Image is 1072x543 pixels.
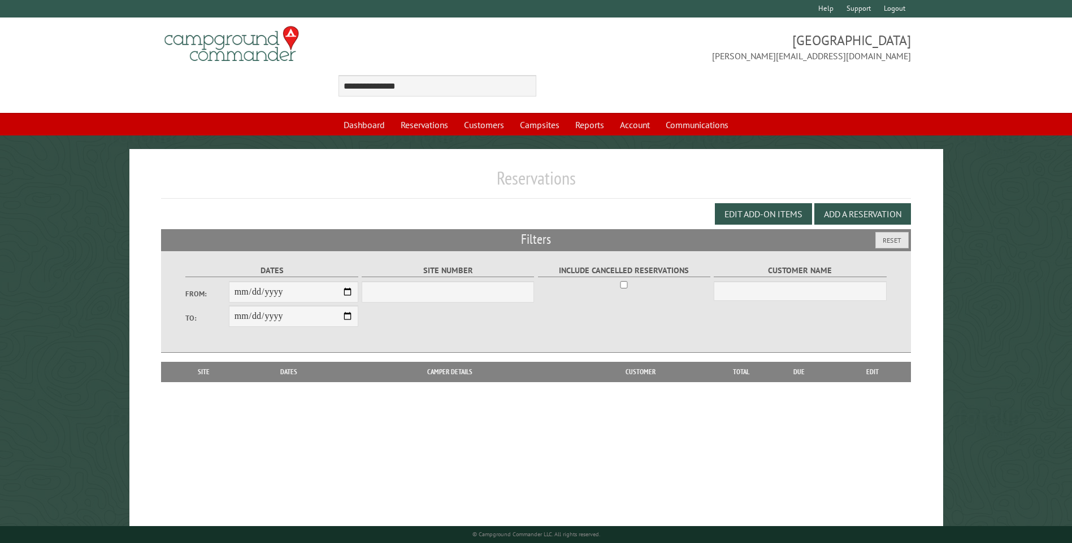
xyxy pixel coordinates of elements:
span: [GEOGRAPHIC_DATA] [PERSON_NAME][EMAIL_ADDRESS][DOMAIN_NAME] [536,31,911,63]
a: Campsites [513,114,566,135]
a: Customers [457,114,511,135]
a: Account [613,114,657,135]
label: From: [185,288,228,299]
button: Edit Add-on Items [715,203,812,225]
th: Site [167,362,240,382]
th: Customer [562,362,718,382]
a: Reports [568,114,611,135]
label: To: [185,313,228,323]
a: Communications [659,114,735,135]
small: © Campground Commander LLC. All rights reserved. [472,531,600,538]
th: Due [763,362,835,382]
a: Dashboard [337,114,392,135]
a: Reservations [394,114,455,135]
th: Camper Details [337,362,562,382]
img: Campground Commander [161,22,302,66]
th: Total [718,362,763,382]
label: Dates [185,264,358,277]
h2: Filters [161,229,910,251]
label: Customer Name [714,264,886,277]
th: Edit [835,362,911,382]
label: Include Cancelled Reservations [538,264,710,277]
label: Site Number [362,264,534,277]
th: Dates [241,362,337,382]
h1: Reservations [161,167,910,198]
button: Add a Reservation [814,203,911,225]
button: Reset [875,232,909,248]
